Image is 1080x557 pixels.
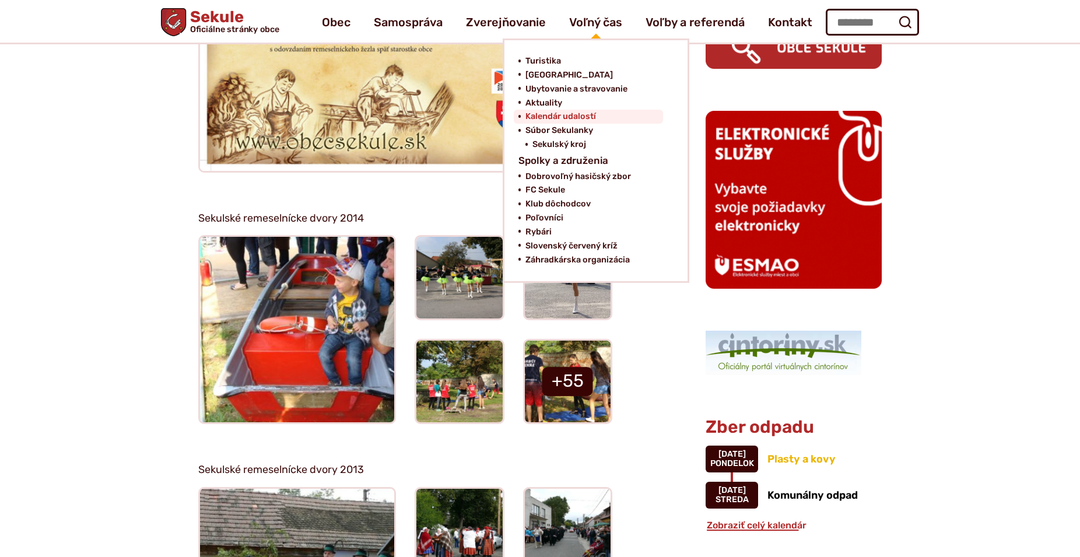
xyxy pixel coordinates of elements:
[525,68,613,82] span: [GEOGRAPHIC_DATA]
[706,111,882,288] img: esmao_sekule_b.png
[161,8,186,36] img: Prejsť na domovskú stránku
[198,210,612,227] p: Sekulské remeselnícke dvory 2014
[198,235,397,423] img: Obrázok galérie 1
[525,96,562,110] span: Aktuality
[525,211,658,225] a: Poľovníci
[161,8,279,36] a: Logo Sekule, prejsť na domovskú stránku.
[710,458,754,468] span: pondelok
[518,152,644,170] a: Spolky a združenia
[525,341,611,422] a: Otvoriť obrázok v popupe.
[525,183,658,197] a: FC Sekule
[525,82,627,96] span: Ubytovanie a stravovanie
[569,6,622,38] a: Voľný čas
[374,6,443,38] a: Samospráva
[525,225,552,239] span: Rybári
[200,237,394,421] a: Otvoriť obrázok v popupe.
[706,520,808,531] a: Zobraziť celý kalendár
[525,110,596,124] span: Kalendár udalostí
[718,449,746,459] span: [DATE]
[416,237,503,318] a: Otvoriť obrázok v popupe.
[525,54,658,68] a: Turistika
[706,446,882,472] a: Plasty a kovy [DATE] pondelok
[416,341,503,422] a: Otvoriť obrázok v popupe.
[186,9,279,34] span: Sekule
[706,418,882,437] h3: Zber odpadu
[416,340,503,423] img: Obrázok galérie 4
[525,197,658,211] a: Klub dôchodcov
[646,6,745,38] a: Voľby a referendá
[198,461,612,479] p: Sekulské remeselnícke dvory 2013
[525,96,658,110] a: Aktuality
[767,489,858,502] span: Komunálny odpad
[767,453,836,465] span: Plasty a kovy
[190,25,280,33] span: Oficiálne stránky obce
[518,152,608,170] span: Spolky a združenia
[525,239,658,253] a: Slovenský červený kríž
[525,211,563,225] span: Poľovníci
[525,54,561,68] span: Turistika
[525,253,630,267] span: Záhradkárska organizácia
[525,68,658,82] a: [GEOGRAPHIC_DATA]
[706,482,882,509] a: Komunálny odpad [DATE] streda
[532,138,665,152] a: Sekulský kroj
[322,6,350,38] a: Obec
[525,183,565,197] span: FC Sekule
[716,495,749,505] span: streda
[706,331,861,375] img: 1.png
[525,124,593,138] span: Súbor Sekulanky
[525,253,658,267] a: Záhradkárska organizácia
[525,239,618,253] span: Slovenský červený kríž
[768,6,812,38] a: Kontakt
[525,82,658,96] a: Ubytovanie a stravovanie
[525,110,658,124] a: Kalendár udalostí
[525,197,591,211] span: Klub dôchodcov
[525,124,658,138] a: Súbor Sekulanky
[525,170,631,184] span: Dobrovoľný hasičský zbor
[525,170,658,184] a: Dobrovoľný hasičský zbor
[525,225,658,239] a: Rybári
[416,236,503,320] img: Obrázok galérie 2
[466,6,546,38] a: Zverejňovanie
[532,138,586,152] span: Sekulský kroj
[718,485,746,495] span: [DATE]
